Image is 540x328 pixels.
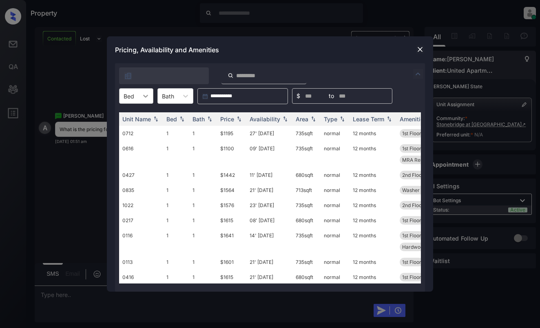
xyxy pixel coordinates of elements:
img: sorting [385,116,393,122]
div: Area [296,116,308,123]
td: 12 months [350,228,396,254]
div: Unit Name [122,116,151,123]
td: 21' [DATE] [246,183,292,198]
td: $1615 [217,270,246,285]
td: 1 [189,183,217,198]
td: normal [321,141,350,167]
td: 1 [163,228,189,254]
div: Availability [250,116,280,123]
td: 1 [163,183,189,198]
td: normal [321,254,350,270]
td: 680 sqft [292,167,321,183]
td: 1 [163,213,189,228]
td: 680 sqft [292,213,321,228]
td: 1 [189,141,217,167]
img: sorting [235,116,243,122]
img: sorting [309,116,317,122]
td: 1 [189,270,217,285]
td: 0835 [119,183,163,198]
td: normal [321,213,350,228]
td: 12 months [350,167,396,183]
div: Pricing, Availability and Amenities [107,36,433,63]
span: to [329,91,334,100]
td: 12 months [350,254,396,270]
td: 21' [DATE] [246,270,292,285]
span: 1st Floor [402,145,421,152]
td: $1442 [217,167,246,183]
td: normal [321,167,350,183]
img: sorting [338,116,346,122]
img: icon-zuma [124,72,132,80]
td: 14' [DATE] [246,228,292,254]
td: normal [321,228,350,254]
td: $1615 [217,213,246,228]
td: 27' [DATE] [246,126,292,141]
td: 1022 [119,198,163,213]
td: $1641 [217,228,246,254]
img: sorting [281,116,289,122]
td: 12 months [350,198,396,213]
td: 12 months [350,126,396,141]
td: 09' [DATE] [246,141,292,167]
td: 735 sqft [292,228,321,254]
td: 12 months [350,141,396,167]
td: 735 sqft [292,254,321,270]
td: $1601 [217,254,246,270]
td: 0113 [119,254,163,270]
div: Amenities [400,116,427,123]
span: $ [297,91,300,100]
img: icon-zuma [413,69,423,79]
td: 680 sqft [292,270,321,285]
img: close [416,45,424,54]
span: 1st Floor [402,232,421,239]
td: 1 [189,228,217,254]
div: Bed [166,116,177,123]
td: 1 [163,141,189,167]
td: 1 [189,167,217,183]
td: 1 [163,198,189,213]
td: 735 sqft [292,126,321,141]
td: 0416 [119,270,163,285]
td: 1 [163,270,189,285]
td: 21' [DATE] [246,254,292,270]
td: 0116 [119,228,163,254]
img: sorting [178,116,186,122]
td: 0616 [119,141,163,167]
span: MRA Rent Specia... [402,157,446,163]
span: 1st Floor [402,217,421,223]
td: $1195 [217,126,246,141]
td: 735 sqft [292,198,321,213]
div: Bath [193,116,205,123]
td: 735 sqft [292,141,321,167]
span: 1st Floor [402,130,421,136]
td: 08' [DATE] [246,213,292,228]
td: 12 months [350,183,396,198]
td: normal [321,270,350,285]
span: Washer and [PERSON_NAME]... [402,187,474,193]
td: 0712 [119,126,163,141]
td: 1 [189,213,217,228]
td: normal [321,198,350,213]
td: 1 [163,167,189,183]
div: Type [324,116,337,123]
img: icon-zuma [228,72,234,79]
td: 1 [163,254,189,270]
img: sorting [206,116,214,122]
td: 1 [189,198,217,213]
td: 713 sqft [292,183,321,198]
td: 11' [DATE] [246,167,292,183]
td: normal [321,126,350,141]
span: Hardwood Floori... [402,244,444,250]
td: $1576 [217,198,246,213]
span: 2nd Floor [402,202,424,208]
img: sorting [152,116,160,122]
td: $1100 [217,141,246,167]
td: 0217 [119,213,163,228]
td: 12 months [350,213,396,228]
td: $1564 [217,183,246,198]
div: Price [220,116,234,123]
td: normal [321,183,350,198]
td: 1 [163,126,189,141]
span: 1st Floor [402,274,421,280]
td: 0427 [119,167,163,183]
